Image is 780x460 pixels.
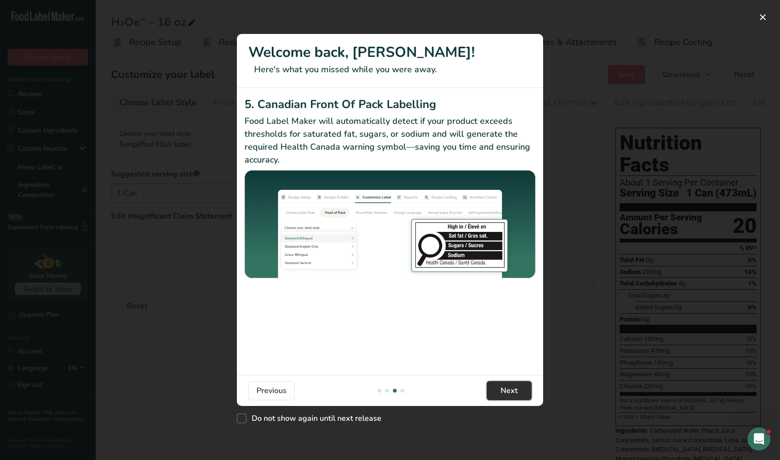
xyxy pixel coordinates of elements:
[501,385,518,396] span: Next
[245,96,535,113] h2: 5. Canadian Front Of Pack Labelling
[487,381,532,400] button: Next
[245,115,535,166] p: Food Label Maker will automatically detect if your product exceeds thresholds for saturated fat, ...
[248,63,532,76] p: Here's what you missed while you were away.
[747,427,770,450] iframe: Intercom live chat
[256,385,287,396] span: Previous
[248,381,295,400] button: Previous
[246,414,381,423] span: Do not show again until next release
[248,42,532,63] h1: Welcome back, [PERSON_NAME]!
[245,170,535,280] img: Canadian Front Of Pack Labelling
